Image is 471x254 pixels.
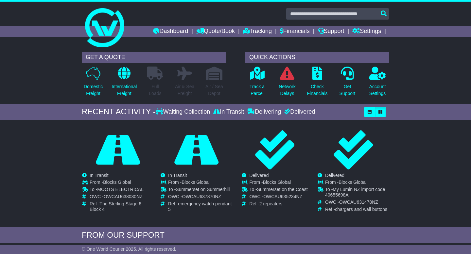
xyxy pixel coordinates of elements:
[176,187,230,192] span: Summerset on Summerhill
[249,66,265,101] a: Track aParcel
[243,26,272,37] a: Tracking
[196,26,235,37] a: Quote/Book
[369,83,386,97] p: Account Settings
[90,180,153,187] td: From -
[90,201,141,212] span: The Sterling Stage 6 Block 4
[280,26,310,37] a: Financials
[306,66,328,101] a: CheckFinancials
[112,83,137,97] p: International Freight
[212,108,246,116] div: In Transit
[318,26,344,37] a: Support
[325,207,389,212] td: Ref -
[325,180,389,187] td: From -
[335,207,387,212] span: chargers and wall buttons
[147,83,163,97] p: Full Loads
[82,230,389,240] div: FROM OUR SUPPORT
[97,187,144,192] span: MOOTS ELECTRICAL
[250,83,265,97] p: Track a Parcel
[279,83,295,97] p: Network Delays
[257,187,308,192] span: Summerset on the Coast
[90,201,153,212] td: Ref -
[246,108,283,116] div: Delivering
[352,26,381,37] a: Settings
[156,108,212,116] div: Waiting Collection
[249,194,307,201] td: OWC -
[259,201,283,206] span: 2 repeaters
[82,52,226,63] div: GET A QUOTE
[369,66,386,101] a: AccountSettings
[168,201,232,212] td: Ref -
[325,199,389,207] td: OWC -
[249,180,307,187] td: From -
[249,173,269,178] span: Delivered
[249,187,307,194] td: To -
[82,246,176,252] span: © One World Courier 2025. All rights reserved.
[249,201,307,207] td: Ref -
[90,173,109,178] span: In Transit
[263,180,291,185] span: Blocks Global
[278,66,296,101] a: NetworkDelays
[182,194,221,199] span: OWCAU637870NZ
[307,83,327,97] p: Check Financials
[175,83,194,97] p: Air & Sea Freight
[339,66,356,101] a: GetSupport
[168,173,187,178] span: In Transit
[339,199,378,205] span: OWCAU631478NZ
[168,180,232,187] td: From -
[182,180,210,185] span: Blocks Global
[84,83,103,97] p: Domestic Freight
[325,173,344,178] span: Delivered
[153,26,188,37] a: Dashboard
[90,187,153,194] td: To -
[339,180,367,185] span: Blocks Global
[103,180,131,185] span: Blocks Global
[111,66,137,101] a: InternationalFreight
[168,187,232,194] td: To -
[205,83,223,97] p: Air / Sea Depot
[339,83,355,97] p: Get Support
[83,66,103,101] a: DomesticFreight
[325,187,389,199] td: To -
[90,194,153,201] td: OWC -
[245,52,389,63] div: QUICK ACTIONS
[168,201,232,212] span: emergency watch pendant 5
[283,108,315,116] div: Delivered
[325,187,385,198] span: My Lumin NZ import code 40655698A
[82,107,156,117] div: RECENT ACTIVITY -
[104,194,143,199] span: OWCAU638030NZ
[168,194,232,201] td: OWC -
[263,194,302,199] span: OWCAU635234NZ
